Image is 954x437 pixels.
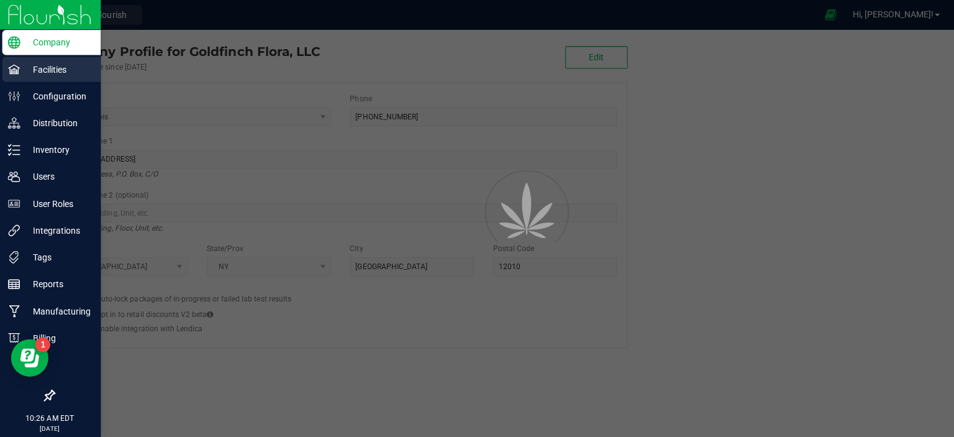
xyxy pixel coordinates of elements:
inline-svg: Integrations [9,223,22,236]
inline-svg: Inventory [9,143,22,155]
p: Users [22,168,96,183]
p: [DATE] [6,422,96,431]
inline-svg: Manufacturing [9,303,22,316]
inline-svg: Users [9,170,22,182]
p: Distribution [22,115,96,130]
inline-svg: User Roles [9,196,22,209]
p: Facilities [22,62,96,76]
inline-svg: Facilities [9,63,22,75]
iframe: Resource center [12,338,50,375]
p: Integrations [22,222,96,237]
p: Reports [22,275,96,290]
p: Company [22,35,96,50]
inline-svg: Configuration [9,90,22,102]
inline-svg: Billing [9,330,22,343]
p: 10:26 AM EDT [6,411,96,422]
inline-svg: Distribution [9,116,22,129]
inline-svg: Company [9,36,22,48]
p: Inventory [22,142,96,157]
p: Tags [22,249,96,264]
p: User Roles [22,195,96,210]
p: Billing [22,329,96,344]
inline-svg: Tags [9,250,22,262]
inline-svg: Reports [9,277,22,289]
p: Manufacturing [22,302,96,317]
p: Configuration [22,88,96,103]
iframe: Resource center unread badge [37,336,52,351]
